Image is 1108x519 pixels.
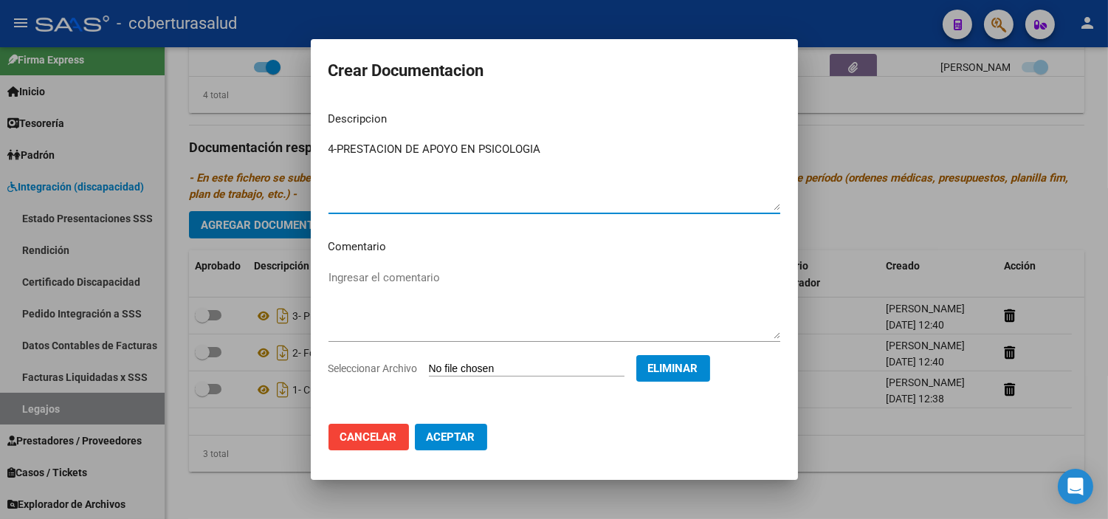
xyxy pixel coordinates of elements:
[328,362,418,374] span: Seleccionar Archivo
[1058,469,1093,504] div: Open Intercom Messenger
[427,430,475,444] span: Aceptar
[328,111,780,128] p: Descripcion
[636,355,710,382] button: Eliminar
[328,57,780,85] h2: Crear Documentacion
[340,430,397,444] span: Cancelar
[648,362,698,375] span: Eliminar
[328,424,409,450] button: Cancelar
[415,424,487,450] button: Aceptar
[328,238,780,255] p: Comentario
